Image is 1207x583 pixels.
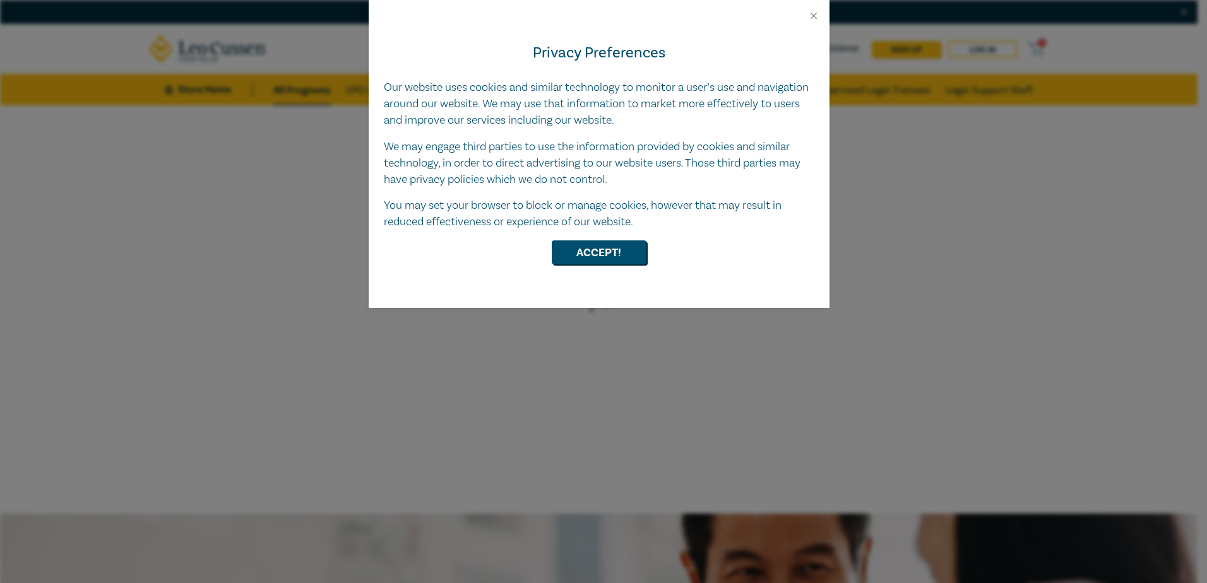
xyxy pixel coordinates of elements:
p: You may set your browser to block or manage cookies, however that may result in reduced effective... [384,197,814,230]
button: Accept! [552,240,646,264]
button: Close [808,10,819,21]
h4: Privacy Preferences [384,42,814,64]
p: We may engage third parties to use the information provided by cookies and similar technology, in... [384,139,814,188]
p: Our website uses cookies and similar technology to monitor a user’s use and navigation around our... [384,79,814,129]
